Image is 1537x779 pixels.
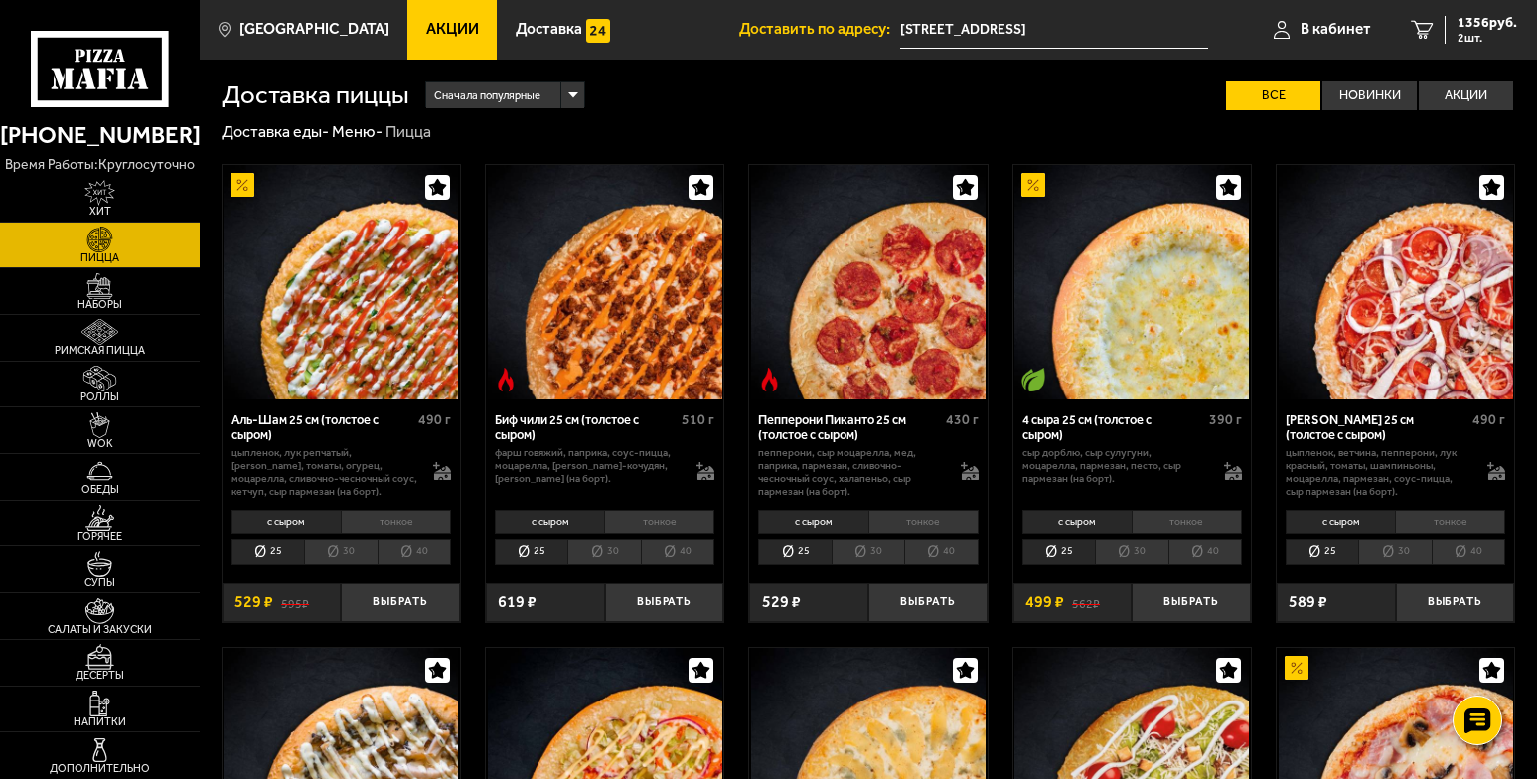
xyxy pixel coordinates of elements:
li: 25 [231,539,304,566]
p: цыпленок, лук репчатый, [PERSON_NAME], томаты, огурец, моцарелла, сливочно-чесночный соус, кетчуп... [231,447,417,499]
span: [GEOGRAPHIC_DATA] [239,22,389,37]
p: пепперони, сыр Моцарелла, мед, паприка, пармезан, сливочно-чесночный соус, халапеньо, сыр пармеза... [758,447,944,499]
span: 2 шт. [1458,32,1517,44]
li: тонкое [341,510,451,533]
div: Пепперони Пиканто 25 см (толстое с сыром) [758,412,940,443]
li: 25 [1286,539,1358,566]
img: Вегетарианское блюдо [1021,368,1045,391]
a: АкционныйАль-Шам 25 см (толстое с сыром) [223,165,460,399]
img: Биф чили 25 см (толстое с сыром) [488,165,722,399]
a: АкционныйВегетарианское блюдо4 сыра 25 см (толстое с сыром) [1013,165,1251,399]
div: 4 сыра 25 см (толстое с сыром) [1022,412,1204,443]
img: Акционный [1285,656,1308,680]
img: Акционный [1021,173,1045,197]
li: тонкое [1132,510,1242,533]
h1: Доставка пиццы [222,82,409,108]
li: с сыром [1022,510,1132,533]
img: Острое блюдо [494,368,518,391]
span: В кабинет [1301,22,1371,37]
li: 25 [758,539,831,566]
li: 40 [1168,539,1242,566]
a: Доставка еды- [222,122,329,141]
button: Выбрать [1132,583,1251,622]
p: сыр дорблю, сыр сулугуни, моцарелла, пармезан, песто, сыр пармезан (на борт). [1022,447,1208,486]
li: с сыром [231,510,341,533]
a: Острое блюдоБиф чили 25 см (толстое с сыром) [486,165,723,399]
li: тонкое [1395,510,1505,533]
p: цыпленок, ветчина, пепперони, лук красный, томаты, шампиньоны, моцарелла, пармезан, соус-пицца, с... [1286,447,1471,499]
li: 30 [567,539,640,566]
label: Все [1226,81,1320,110]
li: тонкое [604,510,714,533]
s: 595 ₽ [281,594,309,610]
span: 510 г [682,411,714,428]
li: 25 [495,539,567,566]
div: Биф чили 25 см (толстое с сыром) [495,412,677,443]
li: с сыром [758,510,867,533]
span: Доставка [516,22,582,37]
li: 30 [1358,539,1431,566]
li: 40 [904,539,978,566]
span: 589 ₽ [1289,594,1327,610]
img: Острое блюдо [757,368,781,391]
span: 430 г [946,411,979,428]
a: Острое блюдоПепперони Пиканто 25 см (толстое с сыром) [749,165,987,399]
span: 1356 руб. [1458,16,1517,30]
li: 40 [641,539,714,566]
s: 562 ₽ [1072,594,1100,610]
button: Выбрать [868,583,988,622]
span: 619 ₽ [498,594,537,610]
span: 529 ₽ [234,594,273,610]
img: 4 сыра 25 см (толстое с сыром) [1014,165,1249,399]
span: Акции [426,22,479,37]
li: 30 [832,539,904,566]
img: Пепперони Пиканто 25 см (толстое с сыром) [751,165,986,399]
li: тонкое [868,510,979,533]
li: 30 [304,539,377,566]
p: фарш говяжий, паприка, соус-пицца, моцарелла, [PERSON_NAME]-кочудян, [PERSON_NAME] (на борт). [495,447,681,486]
span: Россия, Санкт-Петербург, Малая Карпатская улица, 13 [900,12,1207,49]
li: 40 [1432,539,1505,566]
li: 30 [1095,539,1167,566]
button: Выбрать [1396,583,1515,622]
span: 390 г [1209,411,1242,428]
div: Пицца [385,122,431,143]
span: 490 г [418,411,451,428]
li: 40 [378,539,451,566]
span: 490 г [1472,411,1505,428]
span: Сначала популярные [434,80,540,111]
input: Ваш адрес доставки [900,12,1207,49]
button: Выбрать [605,583,724,622]
button: Выбрать [341,583,460,622]
span: 499 ₽ [1025,594,1064,610]
div: Аль-Шам 25 см (толстое с сыром) [231,412,413,443]
li: с сыром [495,510,604,533]
label: Новинки [1322,81,1417,110]
span: Доставить по адресу: [739,22,900,37]
label: Акции [1419,81,1513,110]
img: 15daf4d41897b9f0e9f617042186c801.svg [586,19,610,43]
img: Петровская 25 см (толстое с сыром) [1279,165,1513,399]
a: Меню- [332,122,383,141]
div: [PERSON_NAME] 25 см (толстое с сыром) [1286,412,1467,443]
li: с сыром [1286,510,1395,533]
a: Петровская 25 см (толстое с сыром) [1277,165,1514,399]
span: 529 ₽ [762,594,801,610]
li: 25 [1022,539,1095,566]
img: Аль-Шам 25 см (толстое с сыром) [224,165,458,399]
img: Акционный [231,173,254,197]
